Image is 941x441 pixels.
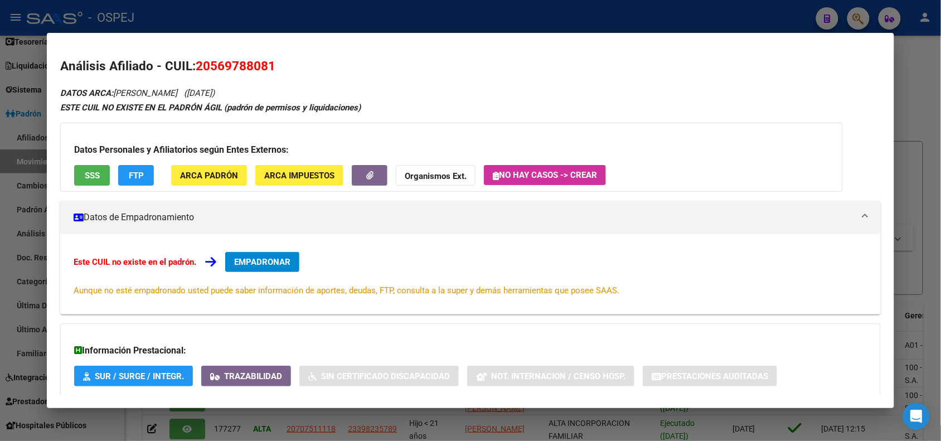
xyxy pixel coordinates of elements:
[74,344,866,357] h3: Información Prestacional:
[396,165,476,186] button: Organismos Ext.
[74,143,829,157] h3: Datos Personales y Afiliatorios según Entes Externos:
[60,88,177,98] span: [PERSON_NAME]
[321,371,450,381] span: Sin Certificado Discapacidad
[493,170,597,180] span: No hay casos -> Crear
[201,366,291,386] button: Trazabilidad
[467,366,634,386] button: Not. Internacion / Censo Hosp.
[74,257,196,267] strong: Este CUIL no existe en el padrón.
[299,366,459,386] button: Sin Certificado Discapacidad
[74,211,853,224] mat-panel-title: Datos de Empadronamiento
[60,57,880,76] h2: Análisis Afiliado - CUIL:
[180,171,238,181] span: ARCA Padrón
[95,371,184,381] span: SUR / SURGE / INTEGR.
[60,201,880,234] mat-expansion-panel-header: Datos de Empadronamiento
[184,88,215,98] span: ([DATE])
[255,165,343,186] button: ARCA Impuestos
[60,234,880,314] div: Datos de Empadronamiento
[74,165,110,186] button: SSS
[234,257,290,267] span: EMPADRONAR
[643,366,777,386] button: Prestaciones Auditadas
[129,171,144,181] span: FTP
[903,403,930,430] div: Open Intercom Messenger
[85,171,100,181] span: SSS
[74,366,193,386] button: SUR / SURGE / INTEGR.
[484,165,606,185] button: No hay casos -> Crear
[60,103,361,113] strong: ESTE CUIL NO EXISTE EN EL PADRÓN ÁGIL (padrón de permisos y liquidaciones)
[225,252,299,272] button: EMPADRONAR
[405,171,467,181] strong: Organismos Ext.
[661,371,768,381] span: Prestaciones Auditadas
[224,371,282,381] span: Trazabilidad
[491,371,625,381] span: Not. Internacion / Censo Hosp.
[264,171,334,181] span: ARCA Impuestos
[171,165,247,186] button: ARCA Padrón
[60,88,113,98] strong: DATOS ARCA:
[118,165,154,186] button: FTP
[196,59,275,73] span: 20569788081
[74,285,619,295] span: Aunque no esté empadronado usted puede saber información de aportes, deudas, FTP, consulta a la s...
